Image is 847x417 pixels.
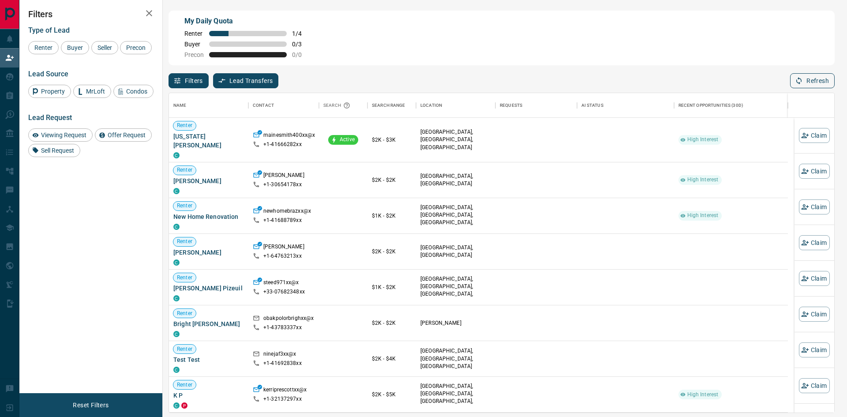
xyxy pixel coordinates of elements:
div: condos.ca [173,259,180,266]
p: [PERSON_NAME] [263,243,304,252]
div: AI Status [577,93,674,118]
div: Search Range [372,93,405,118]
span: Lead Source [28,70,68,78]
span: [PERSON_NAME] Pizeuil [173,284,244,293]
span: Renter [173,238,196,245]
div: Property [28,85,71,98]
div: MrLoft [73,85,111,98]
p: [GEOGRAPHIC_DATA], [GEOGRAPHIC_DATA], [GEOGRAPHIC_DATA], [GEOGRAPHIC_DATA] [420,383,491,413]
div: Requests [495,93,577,118]
p: +1- 41692838xx [263,360,302,367]
button: Claim [799,164,830,179]
span: 0 / 3 [292,41,311,48]
p: $2K - $2K [372,176,412,184]
span: Renter [173,310,196,317]
p: [GEOGRAPHIC_DATA], [GEOGRAPHIC_DATA], [GEOGRAPHIC_DATA] [420,347,491,370]
div: property.ca [181,402,187,409]
div: Name [173,93,187,118]
p: $2K - $4K [372,355,412,363]
span: MrLoft [83,88,108,95]
p: [GEOGRAPHIC_DATA], [GEOGRAPHIC_DATA] [420,244,491,259]
button: Claim [799,342,830,357]
div: Offer Request [95,128,152,142]
span: High Interest [684,176,722,184]
div: Buyer [61,41,89,54]
p: mainesmith400xx@x [263,131,315,141]
span: Condos [123,88,150,95]
span: Precon [184,51,204,58]
div: AI Status [581,93,603,118]
p: [GEOGRAPHIC_DATA], [GEOGRAPHIC_DATA], [GEOGRAPHIC_DATA] [420,128,491,151]
p: [GEOGRAPHIC_DATA], [GEOGRAPHIC_DATA] [420,173,491,188]
span: High Interest [684,136,722,143]
span: High Interest [684,212,722,219]
div: condos.ca [173,152,180,158]
button: Claim [799,235,830,250]
p: +1- 64763213xx [263,252,302,260]
p: $2K - $5K [372,391,412,398]
div: Viewing Request [28,128,93,142]
span: New Home Renovation [173,212,244,221]
p: $1K - $2K [372,212,412,220]
p: $1K - $2K [372,283,412,291]
div: Contact [248,93,319,118]
div: Sell Request [28,144,80,157]
button: Filters [169,73,209,88]
button: Claim [799,128,830,143]
div: condos.ca [173,188,180,194]
div: Seller [91,41,118,54]
button: Reset Filters [67,398,114,413]
button: Lead Transfers [213,73,279,88]
p: [PERSON_NAME] [420,319,491,327]
span: Renter [173,381,196,389]
p: My Daily Quota [184,16,311,26]
span: Lead Request [28,113,72,122]
span: Viewing Request [38,131,90,139]
span: Type of Lead [28,26,70,34]
div: condos.ca [173,331,180,337]
div: Name [169,93,248,118]
div: Renter [28,41,59,54]
span: Sell Request [38,147,77,154]
span: [US_STATE][PERSON_NAME] [173,132,244,150]
h2: Filters [28,9,154,19]
div: Search [323,93,352,118]
span: Renter [31,44,56,51]
p: +1- 30654178xx [263,181,302,188]
button: Refresh [790,73,835,88]
div: condos.ca [173,295,180,301]
div: Precon [120,41,152,54]
span: Renter [173,202,196,210]
button: Claim [799,378,830,393]
p: +33- 07682348xx [263,288,305,296]
span: Renter [173,166,196,174]
span: Buyer [184,41,204,48]
span: Bright [PERSON_NAME] [173,319,244,328]
div: Recent Opportunities (30d) [678,93,743,118]
span: Renter [173,346,196,353]
span: 1 / 4 [292,30,311,37]
div: Location [416,93,495,118]
p: $2K - $2K [372,248,412,255]
div: condos.ca [173,367,180,373]
span: Renter [184,30,204,37]
button: Claim [799,307,830,322]
span: Property [38,88,68,95]
span: High Interest [684,391,722,398]
span: Seller [94,44,115,51]
button: Claim [799,199,830,214]
p: ninejaf3xx@x [263,350,296,360]
span: Renter [173,122,196,129]
p: [PERSON_NAME] [263,172,304,181]
p: +1- 43783337xx [263,324,302,331]
p: newhomebrazxx@x [263,207,311,217]
div: Location [420,93,442,118]
div: condos.ca [173,402,180,409]
div: Requests [500,93,522,118]
span: [PERSON_NAME] [173,177,244,185]
button: Claim [799,271,830,286]
span: [PERSON_NAME] [173,248,244,257]
p: kerriprescottxx@x [263,386,307,395]
div: Condos [113,85,154,98]
div: Contact [253,93,274,118]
